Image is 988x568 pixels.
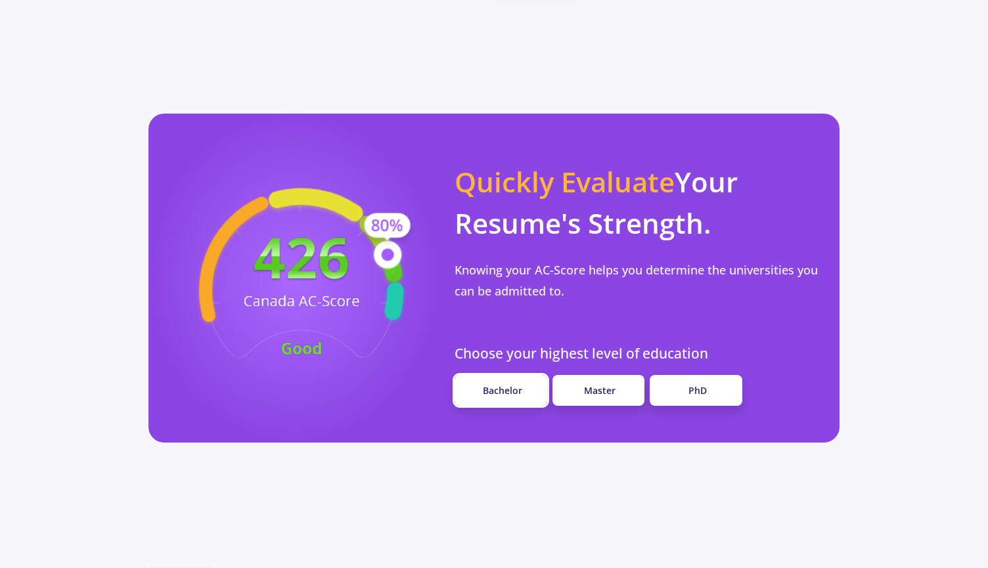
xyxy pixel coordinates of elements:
span: Quickly Evaluate [455,163,675,200]
span: Master [584,384,616,397]
p: Choose your highest level of education [455,343,824,364]
span: Bachelor [483,384,522,397]
a: Master [552,375,645,406]
a: PhD [650,375,742,406]
a: Bachelor [455,375,547,406]
span: PhD [688,384,707,397]
p: Your Resume's Strength. [455,161,824,244]
img: acscore [150,168,453,387]
p: Knowing your AC-Score helps you determine the universities you can be admitted to. [455,259,824,302]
